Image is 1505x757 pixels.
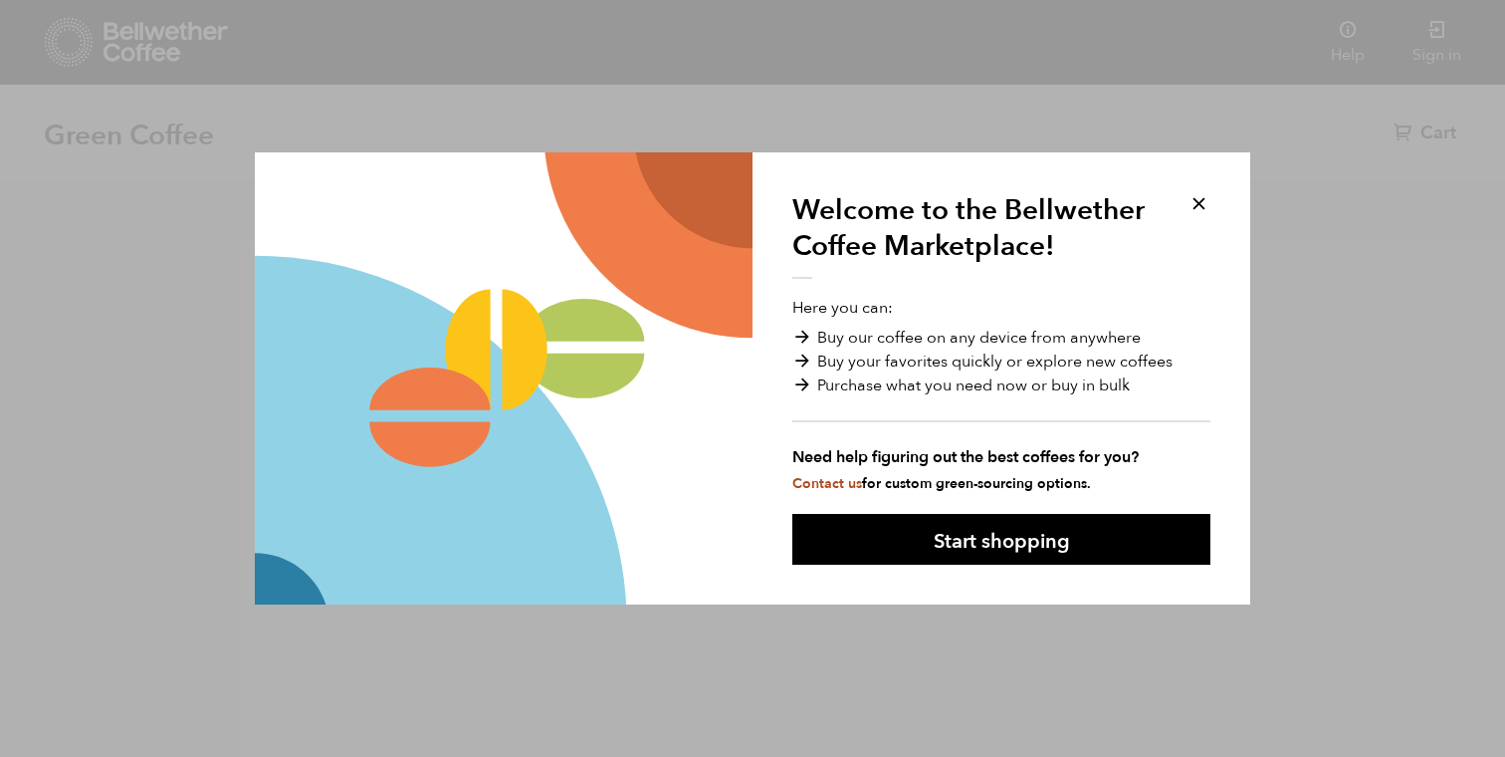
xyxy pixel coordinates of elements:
li: Purchase what you need now or buy in bulk [792,374,1210,397]
a: Contact us [792,474,862,493]
button: Start shopping [792,514,1210,565]
strong: Need help figuring out the best coffees for you? [792,445,1210,469]
li: Buy your favorites quickly or explore new coffees [792,350,1210,374]
small: for custom green-sourcing options. [792,474,1091,493]
p: Here you can: [792,296,1210,493]
h1: Welcome to the Bellwether Coffee Marketplace! [792,192,1161,280]
li: Buy our coffee on any device from anywhere [792,326,1210,350]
